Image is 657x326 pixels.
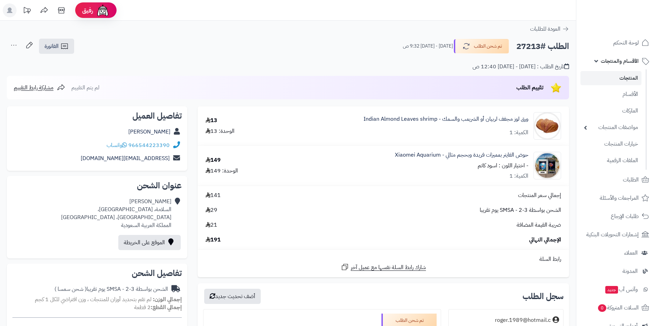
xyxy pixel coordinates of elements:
div: [PERSON_NAME] السلامة، [GEOGRAPHIC_DATA]، [GEOGRAPHIC_DATA]، [GEOGRAPHIC_DATA] المملكة العربية ال... [61,198,171,229]
h3: سجل الطلب [522,292,564,300]
a: العملاء [580,245,653,261]
small: [DATE] - [DATE] 9:32 ص [403,43,453,50]
div: رابط السلة [200,255,566,263]
a: الماركات [580,103,641,118]
div: الكمية: 1 [509,129,528,137]
strong: إجمالي القطع: [151,303,182,312]
h2: عنوان الشحن [12,181,182,190]
span: السلات المتروكة [597,303,639,313]
a: المدونة [580,263,653,279]
a: خيارات المنتجات [580,137,641,151]
a: الفاتورة [39,39,74,54]
a: ورق لوز مجفف لربيان أو الشريمب والسمك - Indian Almond Leaves shrimp [364,115,528,123]
span: الشحن بواسطة SMSA - 2-3 يوم تقريبا [480,206,561,214]
span: العودة للطلبات [530,25,560,33]
span: 141 [206,191,221,199]
h2: الطلب #27213 [516,39,569,53]
span: طلبات الإرجاع [611,211,639,221]
a: لوحة التحكم [580,34,653,51]
a: تحديثات المنصة [18,3,36,19]
a: إشعارات التحويلات البنكية [580,226,653,243]
span: 29 [206,206,217,214]
div: 13 [206,117,217,125]
div: roger.1989@hotmail.c [495,316,551,324]
span: 191 [206,236,221,244]
small: - اختيار اللون : اسود كاتم [478,161,528,170]
img: ai-face.png [96,3,110,17]
small: 2 قطعة [134,303,182,312]
a: العودة للطلبات [530,25,569,33]
span: مشاركة رابط التقييم [14,83,53,92]
div: تاريخ الطلب : [DATE] - [DATE] 12:40 ص [472,63,569,71]
span: جديد [605,286,618,294]
div: الوحدة: 13 [206,127,235,135]
span: الفاتورة [44,42,59,50]
span: ( شحن سمسا ) [54,285,87,293]
img: DSC_4268__80660.1407090396.450.450-90x90.jpg [534,112,561,140]
a: المراجعات والأسئلة [580,190,653,206]
span: إشعارات التحويلات البنكية [586,230,639,239]
span: لوحة التحكم [613,38,639,48]
a: مشاركة رابط التقييم [14,83,65,92]
button: أضف تحديث جديد [204,289,261,304]
a: المنتجات [580,71,641,85]
span: العملاء [624,248,638,258]
span: ضريبة القيمة المضافة [517,221,561,229]
span: تقييم الطلب [516,83,544,92]
span: رفيق [82,6,93,14]
a: [EMAIL_ADDRESS][DOMAIN_NAME] [81,154,170,162]
h2: تفاصيل العميل [12,112,182,120]
span: إجمالي سعر المنتجات [518,191,561,199]
a: وآتس آبجديد [580,281,653,298]
a: واتساب [107,141,127,149]
h2: تفاصيل الشحن [12,269,182,277]
a: الملفات الرقمية [580,153,641,168]
span: لم يتم التقييم [71,83,99,92]
img: 1748954042-1748952520704_bwejq3_2_1DCACEQ-90x90.jpg [534,152,561,179]
span: 0 [598,304,606,312]
a: طلبات الإرجاع [580,208,653,225]
a: شارك رابط السلة نفسها مع عميل آخر [341,263,426,271]
a: 966544223390 [128,141,170,149]
a: [PERSON_NAME] [128,128,170,136]
a: مواصفات المنتجات [580,120,641,135]
button: تم شحن الطلب [454,39,509,53]
div: الشحن بواسطة SMSA - 2-3 يوم تقريبا [54,285,168,293]
span: الإجمالي النهائي [529,236,561,244]
span: 21 [206,221,217,229]
span: الأقسام والمنتجات [601,56,639,66]
a: الأقسام [580,87,641,102]
a: الموقع على الخريطة [118,235,181,250]
strong: إجمالي الوزن: [153,295,182,304]
a: السلات المتروكة0 [580,299,653,316]
span: المدونة [623,266,638,276]
span: وآتس آب [605,285,638,294]
span: الطلبات [623,175,639,185]
span: المراجعات والأسئلة [600,193,639,203]
div: الوحدة: 149 [206,167,238,175]
a: الطلبات [580,171,653,188]
img: logo-2.png [610,5,650,20]
a: حوض الفايتر بمميزات فريدة وبحجم مثالي - Xiaomei Aquarium [395,151,528,159]
span: شارك رابط السلة نفسها مع عميل آخر [351,264,426,271]
span: لم تقم بتحديد أوزان للمنتجات ، وزن افتراضي للكل 1 كجم [35,295,151,304]
div: 149 [206,156,221,164]
div: الكمية: 1 [509,172,528,180]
